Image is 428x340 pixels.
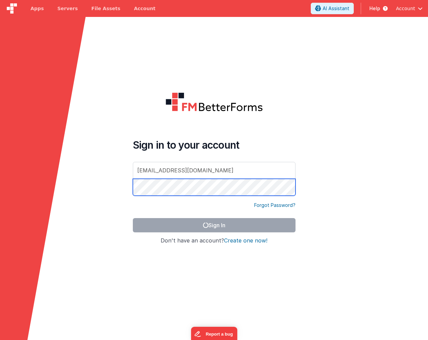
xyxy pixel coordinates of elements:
span: Servers [57,5,78,12]
a: Forgot Password? [254,202,295,209]
h4: Sign in to your account [133,139,295,151]
span: File Assets [91,5,121,12]
h4: Don't have an account? [133,238,295,244]
span: Apps [30,5,44,12]
button: Account [396,5,423,12]
span: Help [369,5,380,12]
span: Account [396,5,415,12]
button: Sign In [133,218,295,232]
input: Email Address [133,162,295,179]
span: AI Assistant [323,5,349,12]
button: AI Assistant [311,3,354,14]
button: Create one now! [224,238,267,244]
